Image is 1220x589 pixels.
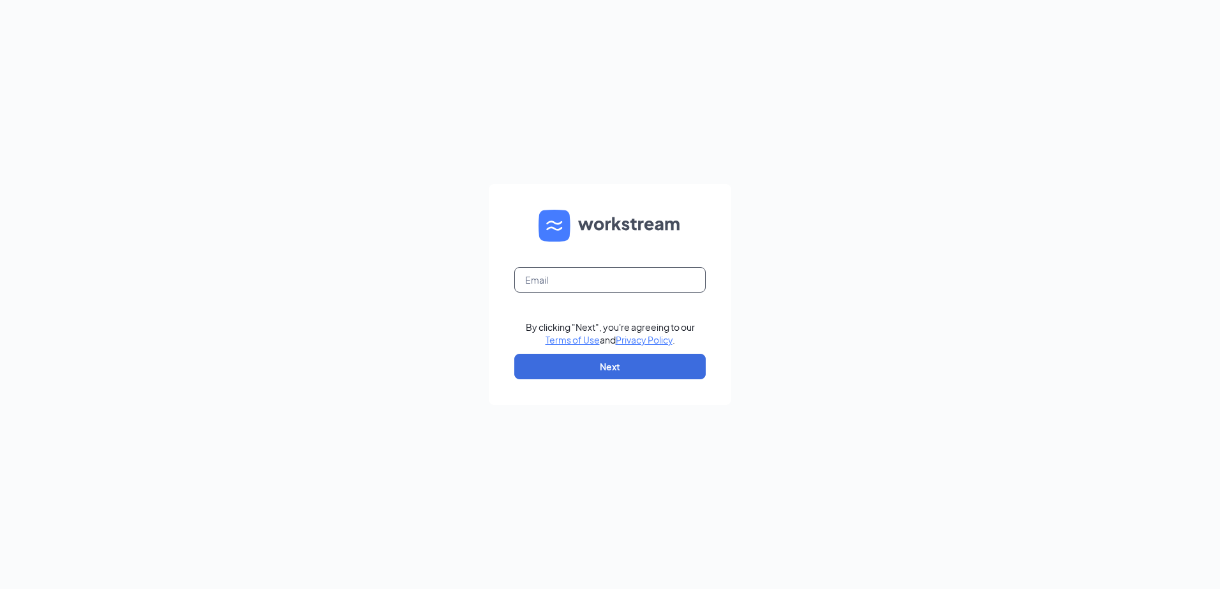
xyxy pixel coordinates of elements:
[514,354,706,379] button: Next
[616,334,673,345] a: Privacy Policy
[526,321,695,346] div: By clicking "Next", you're agreeing to our and .
[546,334,600,345] a: Terms of Use
[539,210,681,242] img: WS logo and Workstream text
[514,267,706,293] input: Email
